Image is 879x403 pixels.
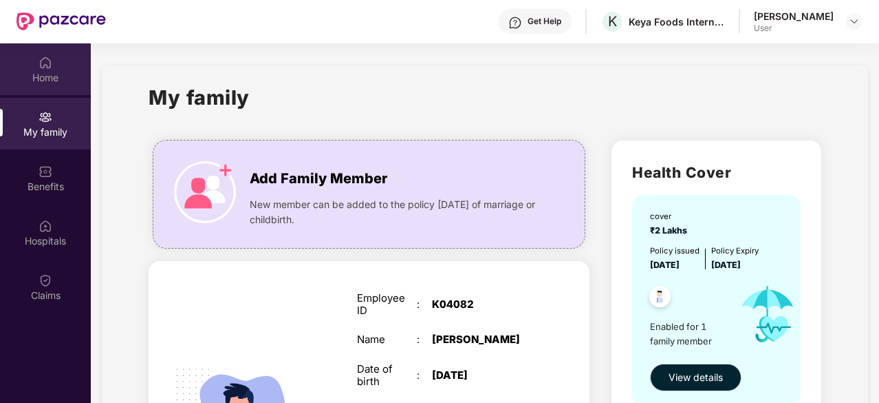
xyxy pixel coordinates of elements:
img: svg+xml;base64,PHN2ZyBpZD0iSGVscC0zMngzMiIgeG1sbnM9Imh0dHA6Ly93d3cudzMub3JnLzIwMDAvc3ZnIiB3aWR0aD... [508,16,522,30]
span: [DATE] [650,260,680,270]
img: svg+xml;base64,PHN2ZyBpZD0iSG9zcGl0YWxzIiB4bWxucz0iaHR0cDovL3d3dy53My5vcmcvMjAwMC9zdmciIHdpZHRoPS... [39,219,52,233]
div: [DATE] [432,369,536,382]
div: [PERSON_NAME] [432,333,536,346]
span: New member can be added to the policy [DATE] of marriage or childbirth. [250,197,542,227]
div: Name [357,333,417,346]
span: ₹2 Lakhs [650,225,691,236]
button: View details [650,364,741,391]
div: cover [650,210,691,223]
div: Keya Foods International Private Limited [629,15,725,28]
h1: My family [149,82,250,113]
div: [PERSON_NAME] [754,10,834,23]
div: K04082 [432,298,536,311]
div: Policy Expiry [711,245,759,257]
img: svg+xml;base64,PHN2ZyB4bWxucz0iaHR0cDovL3d3dy53My5vcmcvMjAwMC9zdmciIHdpZHRoPSI0OC45NDMiIGhlaWdodD... [643,282,677,316]
span: Enabled for 1 family member [650,320,729,348]
img: icon [729,272,807,357]
img: svg+xml;base64,PHN2ZyBpZD0iRHJvcGRvd24tMzJ4MzIiIHhtbG5zPSJodHRwOi8vd3d3LnczLm9yZy8yMDAwL3N2ZyIgd2... [849,16,860,27]
span: [DATE] [711,260,741,270]
img: svg+xml;base64,PHN2ZyBpZD0iQ2xhaW0iIHhtbG5zPSJodHRwOi8vd3d3LnczLm9yZy8yMDAwL3N2ZyIgd2lkdGg9IjIwIi... [39,273,52,287]
div: Get Help [528,16,561,27]
img: icon [174,161,236,223]
div: : [417,333,432,346]
div: : [417,298,432,311]
h2: Health Cover [632,161,800,184]
div: : [417,369,432,382]
div: Date of birth [357,363,417,388]
span: K [608,13,617,30]
img: svg+xml;base64,PHN2ZyBpZD0iQmVuZWZpdHMiIHhtbG5zPSJodHRwOi8vd3d3LnczLm9yZy8yMDAwL3N2ZyIgd2lkdGg9Ij... [39,165,52,178]
div: Policy issued [650,245,699,257]
span: Add Family Member [250,168,387,189]
span: View details [669,370,723,385]
img: svg+xml;base64,PHN2ZyB3aWR0aD0iMjAiIGhlaWdodD0iMjAiIHZpZXdCb3g9IjAgMCAyMCAyMCIgZmlsbD0ibm9uZSIgeG... [39,110,52,124]
img: New Pazcare Logo [17,12,106,30]
div: User [754,23,834,34]
img: svg+xml;base64,PHN2ZyBpZD0iSG9tZSIgeG1sbnM9Imh0dHA6Ly93d3cudzMub3JnLzIwMDAvc3ZnIiB3aWR0aD0iMjAiIG... [39,56,52,70]
div: Employee ID [357,292,417,317]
